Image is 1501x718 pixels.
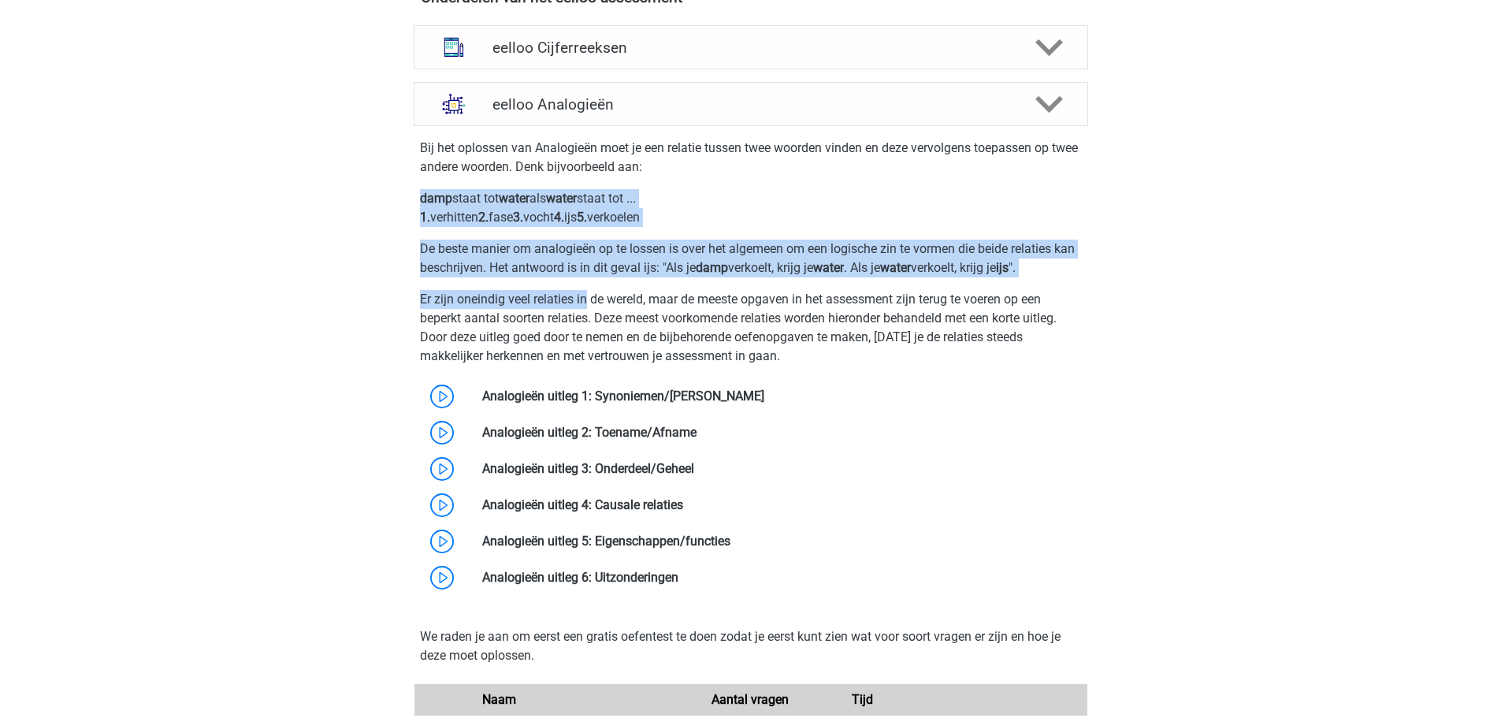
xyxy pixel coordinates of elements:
[420,627,1082,665] p: We raden je aan om eerst een gratis oefentest te doen zodat je eerst kunt zien wat voor soort vra...
[513,210,523,225] b: 3.
[499,191,529,206] b: water
[996,260,1009,275] b: ijs
[420,189,1082,227] p: staat tot als staat tot ... verhitten fase vocht ijs verkoelen
[880,260,911,275] b: water
[470,423,1087,442] div: Analogieën uitleg 2: Toename/Afname
[470,387,1087,406] div: Analogieën uitleg 1: Synoniemen/[PERSON_NAME]
[470,496,1087,515] div: Analogieën uitleg 4: Causale relaties
[554,210,564,225] b: 4.
[420,210,430,225] b: 1.
[807,690,919,709] div: Tijd
[694,690,806,709] div: Aantal vragen
[478,210,489,225] b: 2.
[492,39,1009,57] h4: eelloo Cijferreeksen
[470,568,1087,587] div: Analogieën uitleg 6: Uitzonderingen
[420,191,452,206] b: damp
[420,290,1082,366] p: Er zijn oneindig veel relaties in de wereld, maar de meeste opgaven in het assessment zijn terug ...
[433,84,474,125] img: analogieen
[420,139,1082,177] p: Bij het oplossen van Analogieën moet je een relatie tussen twee woorden vinden en deze vervolgens...
[470,532,1087,551] div: Analogieën uitleg 5: Eigenschappen/functies
[433,27,474,68] img: cijferreeksen
[577,210,587,225] b: 5.
[420,240,1082,277] p: De beste manier om analogieën op te lossen is over het algemeen om een logische zin te vormen die...
[470,459,1087,478] div: Analogieën uitleg 3: Onderdeel/Geheel
[470,690,695,709] div: Naam
[546,191,577,206] b: water
[492,95,1009,113] h4: eelloo Analogieën
[407,82,1094,126] a: analogieen eelloo Analogieën
[696,260,728,275] b: damp
[813,260,844,275] b: water
[407,25,1094,69] a: cijferreeksen eelloo Cijferreeksen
